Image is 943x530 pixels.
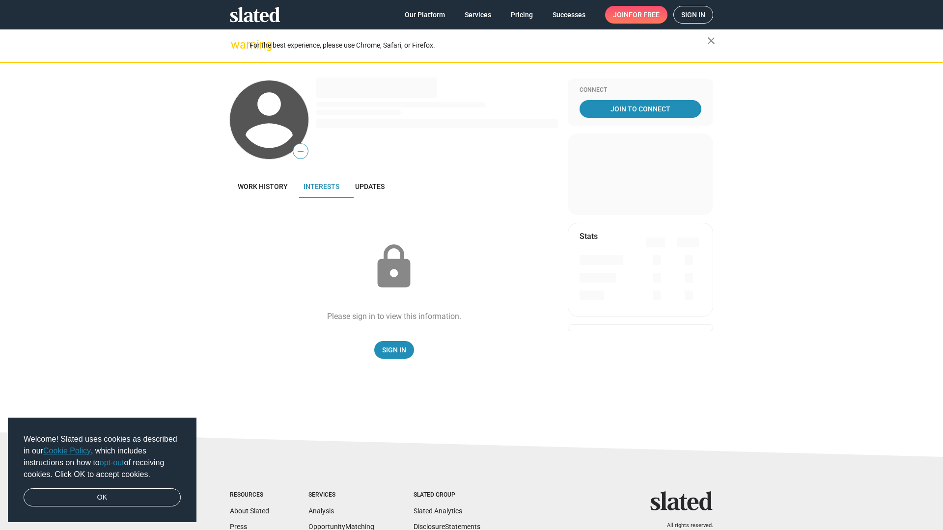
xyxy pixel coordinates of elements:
span: Updates [355,183,385,190]
div: Please sign in to view this information. [327,311,461,321]
span: Interests [304,183,339,190]
div: cookieconsent [8,418,196,523]
a: Our Platform [397,6,453,24]
div: For the best experience, please use Chrome, Safari, or Firefox. [250,39,707,52]
a: Updates [347,175,392,198]
a: Pricing [503,6,541,24]
span: Successes [553,6,585,24]
mat-icon: lock [369,242,418,291]
span: Welcome! Slated uses cookies as described in our , which includes instructions on how to of recei... [24,433,181,480]
div: Slated Group [414,491,480,499]
span: — [293,145,308,158]
a: Services [457,6,499,24]
span: Join [613,6,660,24]
a: opt-out [100,458,124,467]
a: Sign In [374,341,414,359]
span: Join To Connect [582,100,699,118]
a: Join To Connect [580,100,701,118]
span: Work history [238,183,288,190]
mat-icon: warning [231,39,243,51]
span: for free [629,6,660,24]
a: Cookie Policy [43,447,91,455]
div: Connect [580,86,701,94]
span: Pricing [511,6,533,24]
mat-icon: close [705,35,717,47]
span: Our Platform [405,6,445,24]
span: Sign In [382,341,406,359]
mat-card-title: Stats [580,231,598,241]
a: Work history [230,175,296,198]
span: Services [465,6,491,24]
a: dismiss cookie message [24,488,181,507]
a: About Slated [230,507,269,515]
span: Sign in [681,6,705,23]
a: Joinfor free [605,6,667,24]
a: Successes [545,6,593,24]
div: Resources [230,491,269,499]
div: Services [308,491,374,499]
a: Slated Analytics [414,507,462,515]
a: Sign in [673,6,713,24]
a: Analysis [308,507,334,515]
a: Interests [296,175,347,198]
